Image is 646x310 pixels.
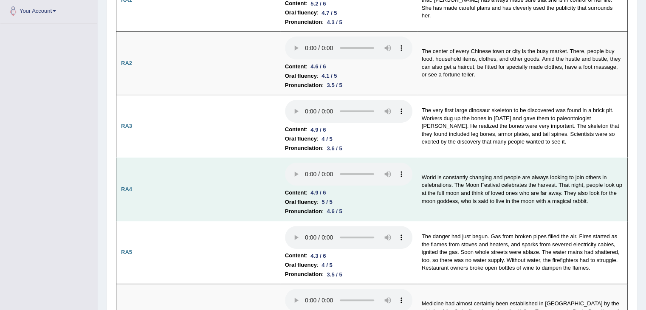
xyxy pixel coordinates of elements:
[324,207,346,216] div: 4.6 / 5
[318,135,336,144] div: 4 / 5
[285,251,306,260] b: Content
[417,32,628,95] td: The center of every Chinese town or city is the busy market. There, people buy food, household it...
[285,188,306,197] b: Content
[285,62,412,71] li: :
[324,18,346,27] div: 4.3 / 5
[285,81,322,90] b: Pronunciation
[285,62,306,71] b: Content
[121,249,132,255] b: RA5
[121,186,132,192] b: RA4
[318,71,340,80] div: 4.1 / 5
[285,81,412,90] li: :
[285,188,412,197] li: :
[285,125,412,134] li: :
[417,221,628,284] td: The danger had just begun. Gas from broken pipes filled the air. Fires started as the flames from...
[285,17,322,27] b: Pronunciation
[285,260,412,270] li: :
[307,251,329,260] div: 4.3 / 6
[307,125,329,134] div: 4.9 / 6
[324,270,346,279] div: 3.5 / 5
[285,134,412,144] li: :
[285,134,317,144] b: Oral fluency
[324,81,346,90] div: 3.5 / 5
[285,71,412,81] li: :
[285,251,412,260] li: :
[285,17,412,27] li: :
[285,197,317,207] b: Oral fluency
[318,197,336,206] div: 5 / 5
[417,158,628,221] td: World is constantly changing and people are always looking to join others in celebrations. The Mo...
[285,207,412,216] li: :
[285,270,412,279] li: :
[285,125,306,134] b: Content
[318,261,336,270] div: 4 / 5
[121,60,132,66] b: RA2
[285,270,322,279] b: Pronunciation
[285,144,322,153] b: Pronunciation
[285,260,317,270] b: Oral fluency
[285,197,412,207] li: :
[318,8,340,17] div: 4.7 / 5
[417,95,628,158] td: The very first large dinosaur skeleton to be discovered was found in a brick pit. Workers dug up ...
[285,8,317,17] b: Oral fluency
[324,144,346,153] div: 3.6 / 5
[285,207,322,216] b: Pronunciation
[285,8,412,17] li: :
[285,71,317,81] b: Oral fluency
[285,144,412,153] li: :
[121,123,132,129] b: RA3
[307,188,329,197] div: 4.9 / 6
[307,62,329,71] div: 4.6 / 6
